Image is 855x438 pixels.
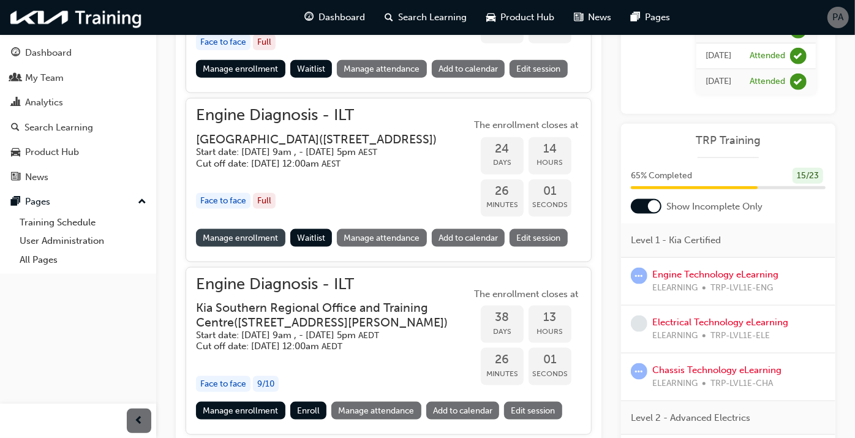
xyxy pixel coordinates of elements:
[331,402,421,420] a: Manage attendance
[24,121,93,135] div: Search Learning
[5,39,151,191] button: DashboardMy TeamAnalyticsSearch LearningProduct HubNews
[11,172,20,183] span: news-icon
[15,213,151,232] a: Training Schedule
[631,410,750,425] span: Level 2 - Advanced Electrics
[529,325,571,339] span: Hours
[196,108,456,123] span: Engine Diagnosis - ILT
[631,10,640,25] span: pages-icon
[481,198,524,212] span: Minutes
[481,367,524,381] span: Minutes
[432,60,505,78] a: Add to calendar
[833,10,844,25] span: PA
[375,5,476,30] a: search-iconSearch Learning
[706,49,731,63] div: Wed May 19 2021 09:37:39 GMT+1000 (Australian Eastern Standard Time)
[196,278,581,425] button: Engine Diagnosis - ILTKia Southern Regional Office and Training Centre([STREET_ADDRESS][PERSON_NA...
[510,229,568,247] a: Edit session
[253,34,276,51] div: Full
[196,108,581,252] button: Engine Diagnosis - ILT[GEOGRAPHIC_DATA]([STREET_ADDRESS])Start date: [DATE] 9am , - [DATE] 5pm AE...
[196,330,451,341] h5: Start date: [DATE] 9am , - [DATE] 5pm
[11,48,20,59] span: guage-icon
[588,10,611,25] span: News
[481,156,524,170] span: Days
[196,60,285,78] a: Manage enrollment
[471,118,581,132] span: The enrollment closes at
[196,376,250,393] div: Face to face
[426,402,500,420] a: Add to calendar
[5,191,151,213] button: Pages
[5,166,151,189] a: News
[25,145,79,159] div: Product Hub
[318,10,365,25] span: Dashboard
[358,147,377,157] span: Australian Eastern Standard Time AEST
[385,10,393,25] span: search-icon
[666,199,763,213] span: Show Incomplete Only
[295,5,375,30] a: guage-iconDashboard
[297,64,325,74] span: Waitlist
[481,142,524,156] span: 24
[706,75,731,89] div: Fri Apr 30 2021 00:00:00 GMT+1000 (Australian Eastern Standard Time)
[196,146,437,158] h5: Start date: [DATE] 9am , - [DATE] 5pm
[631,233,721,247] span: Level 1 - Kia Certified
[196,132,437,146] h3: [GEOGRAPHIC_DATA] ( [STREET_ADDRESS] )
[25,71,64,85] div: My Team
[337,60,427,78] a: Manage attendance
[196,341,451,352] h5: Cut off date: [DATE] 12:00am
[631,315,647,331] span: learningRecordVerb_NONE-icon
[11,197,20,208] span: pages-icon
[135,413,144,429] span: prev-icon
[5,116,151,139] a: Search Learning
[564,5,621,30] a: news-iconNews
[196,193,250,210] div: Face to face
[5,42,151,64] a: Dashboard
[510,60,568,78] a: Edit session
[529,184,571,198] span: 01
[652,364,782,375] a: Chassis Technology eLearning
[750,76,785,88] div: Attended
[253,193,276,210] div: Full
[652,377,698,391] span: ELEARNING
[529,198,571,212] span: Seconds
[652,281,698,295] span: ELEARNING
[25,195,50,209] div: Pages
[631,168,692,183] span: 65 % Completed
[529,367,571,381] span: Seconds
[504,402,562,420] a: Edit session
[196,278,471,292] span: Engine Diagnosis - ILT
[529,156,571,170] span: Hours
[322,159,341,169] span: Australian Eastern Standard Time AEST
[631,134,826,148] a: TRP Training
[432,229,505,247] a: Add to calendar
[486,10,495,25] span: car-icon
[290,229,333,247] button: Waitlist
[196,301,451,330] h3: Kia Southern Regional Office and Training Centre ( [STREET_ADDRESS][PERSON_NAME] )
[358,330,379,341] span: Australian Eastern Daylight Time AEDT
[25,46,72,60] div: Dashboard
[710,329,770,343] span: TRP-LVL1E-ELE
[652,329,698,343] span: ELEARNING
[196,229,285,247] a: Manage enrollment
[481,325,524,339] span: Days
[6,5,147,30] img: kia-training
[631,267,647,284] span: learningRecordVerb_ATTEMPT-icon
[5,91,151,114] a: Analytics
[15,232,151,251] a: User Administration
[471,287,581,301] span: The enrollment closes at
[652,316,788,327] a: Electrical Technology eLearning
[290,60,333,78] button: Waitlist
[481,184,524,198] span: 26
[710,281,773,295] span: TRP-LVL1E-ENG
[11,73,20,84] span: people-icon
[790,48,807,64] span: learningRecordVerb_ATTEND-icon
[529,353,571,367] span: 01
[793,167,823,184] div: 15 / 23
[15,251,151,270] a: All Pages
[5,67,151,89] a: My Team
[574,10,583,25] span: news-icon
[621,5,680,30] a: pages-iconPages
[710,377,773,391] span: TRP-LVL1E-CHA
[196,402,285,420] a: Manage enrollment
[25,170,48,184] div: News
[196,158,437,170] h5: Cut off date: [DATE] 12:00am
